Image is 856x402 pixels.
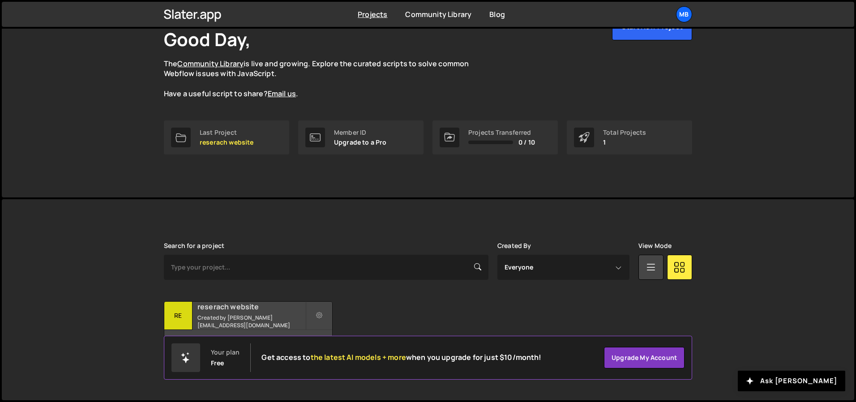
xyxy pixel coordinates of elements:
[405,9,471,19] a: Community Library
[211,359,224,367] div: Free
[603,129,646,136] div: Total Projects
[497,242,531,249] label: Created By
[164,120,289,154] a: Last Project reserach website
[603,139,646,146] p: 1
[638,242,672,249] label: View Mode
[197,302,305,312] h2: reserach website
[468,129,535,136] div: Projects Transferred
[358,9,387,19] a: Projects
[676,6,692,22] a: MB
[164,27,251,51] h1: Good Day,
[738,371,845,391] button: Ask [PERSON_NAME]
[334,139,387,146] p: Upgrade to a Pro
[164,301,333,357] a: re reserach website Created by [PERSON_NAME][EMAIL_ADDRESS][DOMAIN_NAME] 5 pages, last updated by...
[489,9,505,19] a: Blog
[164,59,486,99] p: The is live and growing. Explore the curated scripts to solve common Webflow issues with JavaScri...
[164,255,488,280] input: Type your project...
[200,139,254,146] p: reserach website
[200,129,254,136] div: Last Project
[164,242,224,249] label: Search for a project
[268,89,296,98] a: Email us
[518,139,535,146] span: 0 / 10
[311,352,406,362] span: the latest AI models + more
[177,59,244,68] a: Community Library
[604,347,685,368] a: Upgrade my account
[211,349,240,356] div: Your plan
[261,353,541,362] h2: Get access to when you upgrade for just $10/month!
[334,129,387,136] div: Member ID
[197,314,305,329] small: Created by [PERSON_NAME][EMAIL_ADDRESS][DOMAIN_NAME]
[164,330,332,357] div: 5 pages, last updated by [DATE]
[164,302,193,330] div: re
